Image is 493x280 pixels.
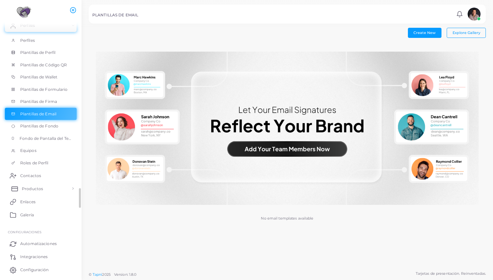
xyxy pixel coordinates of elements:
a: Fondo de Pantalla del Teléfono [5,132,77,145]
span: Integraciones [20,254,48,260]
span: Plantillas de Wallet [20,74,57,80]
span: Configuración [20,267,49,273]
img: logo [6,6,42,18]
h5: PLANTILLAS DE EMAIL [92,13,138,17]
img: avatar [468,8,481,21]
a: Configuración [5,263,77,276]
span: Explore Gallery [453,30,480,35]
a: Plantillas de Fondo [5,120,77,132]
span: Perfiles [20,38,35,43]
span: Equipos [20,148,37,154]
a: Enlaces [5,195,77,208]
span: Galería [20,212,34,218]
span: Enlaces [20,199,36,205]
a: Plantillas de Email [5,108,77,120]
a: Roles de Perfil [5,157,77,169]
a: Perfiles [5,34,77,47]
a: Plantillas de Perfil [5,46,77,59]
span: Fondo de Pantalla del Teléfono [20,136,72,141]
p: No email templates available [261,216,313,221]
span: Plantillas de Firma [20,99,57,105]
a: Tapni [93,272,102,277]
span: © [89,272,136,277]
span: Configuraciones [8,230,41,234]
a: Plantillas de Firma [5,95,77,108]
span: Roles de Perfil [20,160,49,166]
span: 2025 [102,272,110,277]
span: Contactos [20,173,41,179]
span: Plantillas de Email [20,111,56,117]
span: Version: 1.8.0 [114,272,137,277]
span: Plantillas de Fondo [20,123,58,129]
a: Productos [5,182,77,195]
span: Tarjetas de presentación. Reinventadas. [416,271,486,276]
a: Equipos [5,144,77,157]
a: Galería [5,208,77,221]
a: Plantillas de Formulario [5,83,77,96]
button: Explore Gallery [447,28,486,38]
span: Plantillas de Código QR [20,62,67,68]
span: Perfiles [20,23,35,28]
a: Plantillas de Wallet [5,71,77,83]
span: Productos [22,186,43,192]
span: Create New [413,30,436,35]
span: Plantillas de Formulario [20,87,68,92]
a: Perfiles [5,19,77,32]
span: Plantillas de Perfil [20,50,55,56]
img: No email templates [96,52,479,205]
span: Automatizaciones [20,241,57,247]
button: Create New [408,28,441,38]
a: Plantillas de Código QR [5,59,77,71]
a: Contactos [5,169,77,182]
a: Integraciones [5,250,77,263]
a: Automatizaciones [5,237,77,250]
a: avatar [466,8,482,21]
